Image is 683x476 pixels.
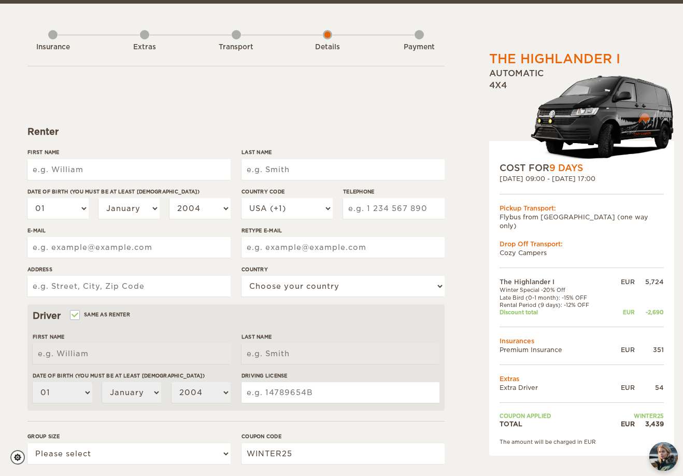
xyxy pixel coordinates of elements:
input: e.g. 1 234 567 890 [343,198,445,219]
label: Last Name [241,333,439,341]
input: e.g. example@example.com [241,237,445,258]
td: Coupon applied [500,412,610,419]
label: Retype E-mail [241,227,445,234]
img: Freyja at Cozy Campers [649,442,678,471]
td: Discount total [500,309,610,316]
div: Payment [391,43,448,52]
label: Coupon code [241,432,445,440]
td: Extras [500,374,664,383]
div: EUR [610,419,635,428]
label: Telephone [343,188,445,195]
div: [DATE] 09:00 - [DATE] 17:00 [500,174,664,183]
label: Driving License [241,372,439,380]
div: Renter [27,125,445,138]
div: Details [299,43,356,52]
label: Last Name [241,148,445,156]
label: First Name [27,148,231,156]
div: The amount will be charged in EUR [500,438,664,445]
input: e.g. Street, City, Zip Code [27,276,231,297]
div: Automatic 4x4 [489,68,674,162]
div: Extras [116,43,173,52]
input: e.g. Smith [241,343,439,364]
label: E-mail [27,227,231,234]
label: Country [241,265,445,273]
label: Date of birth (You must be at least [DEMOGRAPHIC_DATA]) [27,188,231,195]
td: Winter Special -20% Off [500,286,610,293]
div: 5,724 [635,277,664,286]
td: Extra Driver [500,383,610,392]
div: EUR [610,345,635,354]
td: TOTAL [500,419,610,428]
div: 54 [635,383,664,392]
td: Rental Period (9 days): -12% OFF [500,301,610,309]
label: Country Code [241,188,333,195]
td: Late Bird (0-1 month): -15% OFF [500,294,610,301]
td: Cozy Campers [500,248,664,257]
div: Transport [208,43,265,52]
input: Same as renter [71,313,78,319]
label: Same as renter [71,310,130,319]
label: First Name [33,333,231,341]
a: Cookie settings [10,450,32,465]
div: 351 [635,345,664,354]
div: EUR [610,277,635,286]
div: COST FOR [500,162,664,174]
div: -2,690 [635,309,664,316]
div: EUR [610,383,635,392]
div: Drop Off Transport: [500,240,664,248]
label: Date of birth (You must be at least [DEMOGRAPHIC_DATA]) [33,372,231,380]
span: 9 Days [549,163,583,173]
td: Flybus from [GEOGRAPHIC_DATA] (one way only) [500,213,664,230]
input: e.g. 14789654B [241,382,439,403]
img: stor-stuttur-old-new-5.png [531,71,674,162]
label: Group size [27,432,231,440]
button: chat-button [649,442,678,471]
div: EUR [610,309,635,316]
div: Insurance [24,43,81,52]
input: e.g. William [27,159,231,180]
td: Insurances [500,337,664,345]
input: e.g. William [33,343,231,364]
div: 3,439 [635,419,664,428]
label: Address [27,265,231,273]
div: Driver [33,310,439,322]
div: The Highlander I [489,50,620,68]
input: e.g. Smith [241,159,445,180]
td: WINTER25 [610,412,664,419]
td: The Highlander I [500,277,610,286]
input: e.g. example@example.com [27,237,231,258]
div: Pickup Transport: [500,204,664,213]
td: Premium Insurance [500,345,610,354]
